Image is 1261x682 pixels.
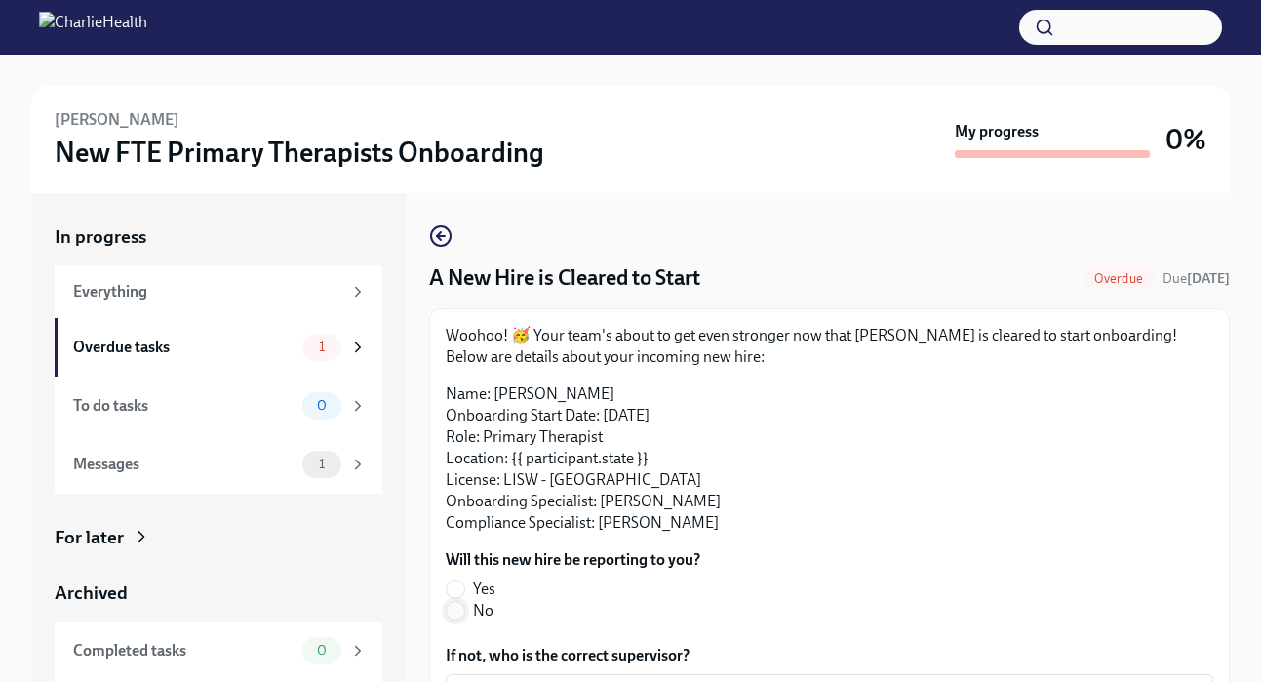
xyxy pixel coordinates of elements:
img: CharlieHealth [39,12,147,43]
a: Archived [55,581,382,606]
div: Overdue tasks [73,337,295,358]
span: 0 [305,398,338,413]
div: Completed tasks [73,640,295,662]
h3: 0% [1165,122,1206,157]
span: Overdue [1083,271,1155,286]
div: Messages [73,454,295,475]
span: 1 [307,457,336,471]
a: Overdue tasks1 [55,318,382,377]
h4: A New Hire is Cleared to Start [429,263,700,293]
a: Everything [55,265,382,318]
strong: [DATE] [1187,270,1230,287]
span: No [473,600,493,622]
a: To do tasks0 [55,377,382,435]
span: 0 [305,643,338,658]
span: August 9th, 2025 08:00 [1162,269,1230,288]
div: To do tasks [73,395,295,417]
label: If not, who is the correct supervisor? [446,645,1213,666]
p: Woohoo! 🥳 Your team's about to get even stronger now that [PERSON_NAME] is cleared to start onboa... [446,325,1213,368]
h3: New FTE Primary Therapists Onboarding [55,135,544,170]
a: Messages1 [55,435,382,494]
span: Yes [473,579,495,600]
a: Completed tasks0 [55,622,382,680]
a: In progress [55,224,382,250]
a: For later [55,525,382,550]
div: Everything [73,281,341,302]
span: Due [1162,270,1230,287]
span: 1 [307,340,336,354]
div: For later [55,525,124,550]
h6: [PERSON_NAME] [55,109,179,131]
p: Name: [PERSON_NAME] Onboarding Start Date: [DATE] Role: Primary Therapist Location: {{ participan... [446,383,1213,534]
label: Will this new hire be reporting to you? [446,549,700,571]
strong: My progress [955,121,1039,142]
